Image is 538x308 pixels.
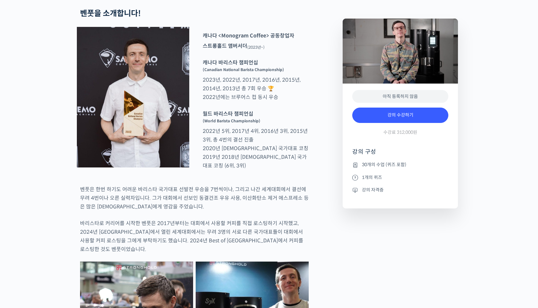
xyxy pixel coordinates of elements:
[83,203,123,219] a: 설정
[59,213,66,218] span: 대화
[200,58,312,101] p: 2023년, 2022년, 2017년, 2016년, 2015년, 2014년, 2013년 총 7회 우승 🏆 2022년에는 브루어스 컵 동시 우승
[203,67,284,72] sup: (Canadian National Barista Championship)
[352,186,448,194] li: 강의 자격증
[80,219,309,254] p: 바리스타로 커리어를 시작한 벤풋은 2017년부터는 대회에서 사용할 커피를 직접 로스팅하기 시작했고, 2024년 [GEOGRAPHIC_DATA]에서 열린 세계대회에서는 무려 3...
[99,213,107,218] span: 설정
[80,185,309,211] p: 벤풋은 한번 하기도 어려운 바리스타 국가대표 선발전 우승을 7번씩이나, 그리고 나간 세계대회에서 결선에 무려 4번이나 오른 실력자입니다. 그가 대회에서 선보인 동결건조 우유 ...
[200,109,312,170] p: 2022년 5위, 2017년 4위, 2016년 3위, 2015년 3위, 총 4번의 결선 진출 2020년 [DEMOGRAPHIC_DATA] 국가대표 코칭 2019년 2018년 ...
[352,90,448,103] div: 아직 등록하지 않음
[383,129,417,135] span: 수강료 312,000원
[2,203,42,219] a: 홈
[80,9,309,18] h2: 벤풋을 소개합니다!
[203,59,258,66] strong: 캐나다 바리스타 챔피언십
[247,45,265,50] sub: (2023년~)
[352,174,448,181] li: 1개의 퀴즈
[203,110,253,117] strong: 월드 바리스타 챔피언십
[203,118,260,123] sup: (World Barista Championship)
[203,32,294,39] strong: 캐나다 <Monogram Coffee> 공동창업자
[203,43,247,49] strong: 스트롱홀드 앰버서더
[20,213,24,218] span: 홈
[352,148,448,161] h4: 강의 구성
[42,203,83,219] a: 대화
[352,108,448,123] a: 강의 수강하기
[352,161,448,169] li: 30개의 수업 (퀴즈 포함)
